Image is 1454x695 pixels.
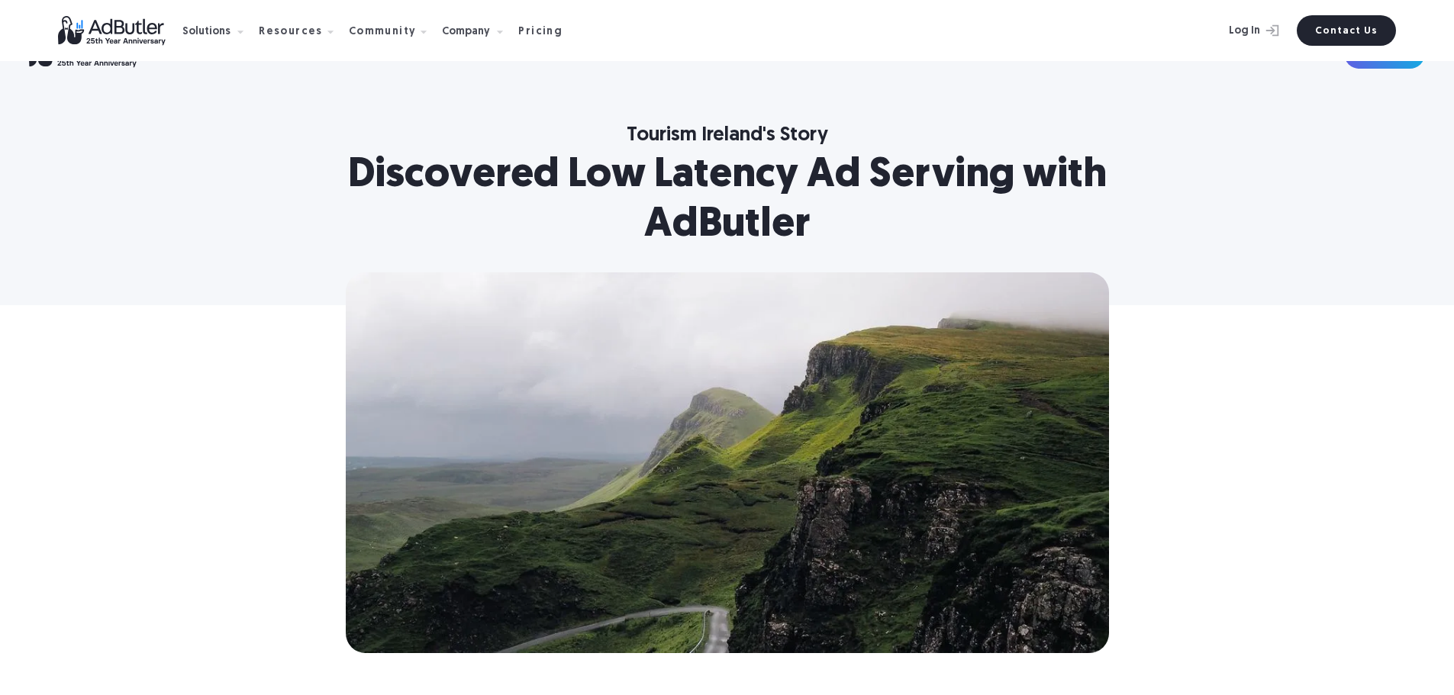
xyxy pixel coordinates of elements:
[1188,15,1288,46] a: Log In
[1297,15,1396,46] a: Contact Us
[182,27,231,37] div: Solutions
[349,27,417,37] div: Community
[627,124,828,147] div: Tourism Ireland's Story
[259,27,323,37] div: Resources
[346,152,1109,251] h1: Discovered Low Latency Ad Serving with AdButler
[518,24,575,37] a: Pricing
[518,27,563,37] div: Pricing
[442,27,490,37] div: Company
